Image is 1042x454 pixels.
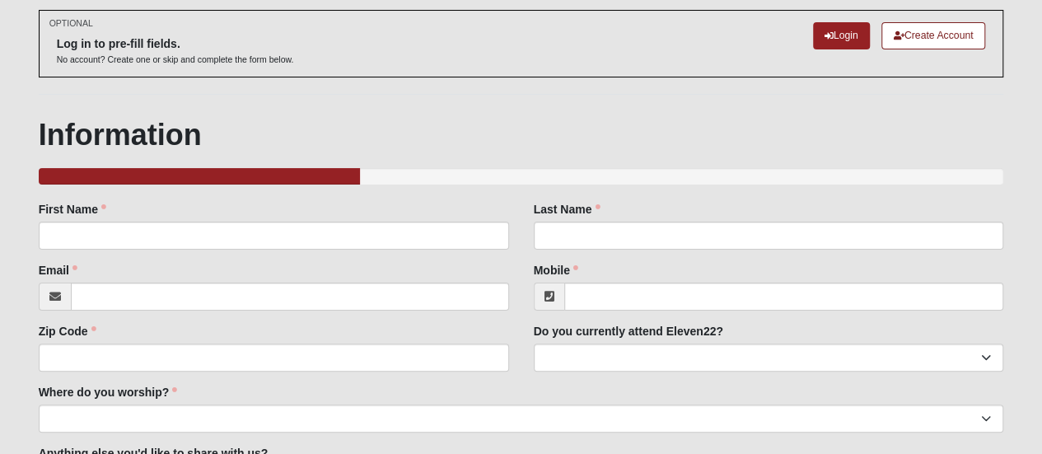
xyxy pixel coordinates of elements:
label: Mobile [534,262,578,278]
label: Do you currently attend Eleven22? [534,323,723,339]
a: Login [813,22,870,49]
label: Email [39,262,77,278]
p: No account? Create one or skip and complete the form below. [57,54,294,66]
label: Where do you worship? [39,384,178,400]
h6: Log in to pre-fill fields. [57,37,294,51]
h1: Information [39,117,1004,152]
a: Create Account [881,22,986,49]
label: First Name [39,201,106,218]
label: Zip Code [39,323,96,339]
small: OPTIONAL [49,17,93,30]
label: Last Name [534,201,600,218]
